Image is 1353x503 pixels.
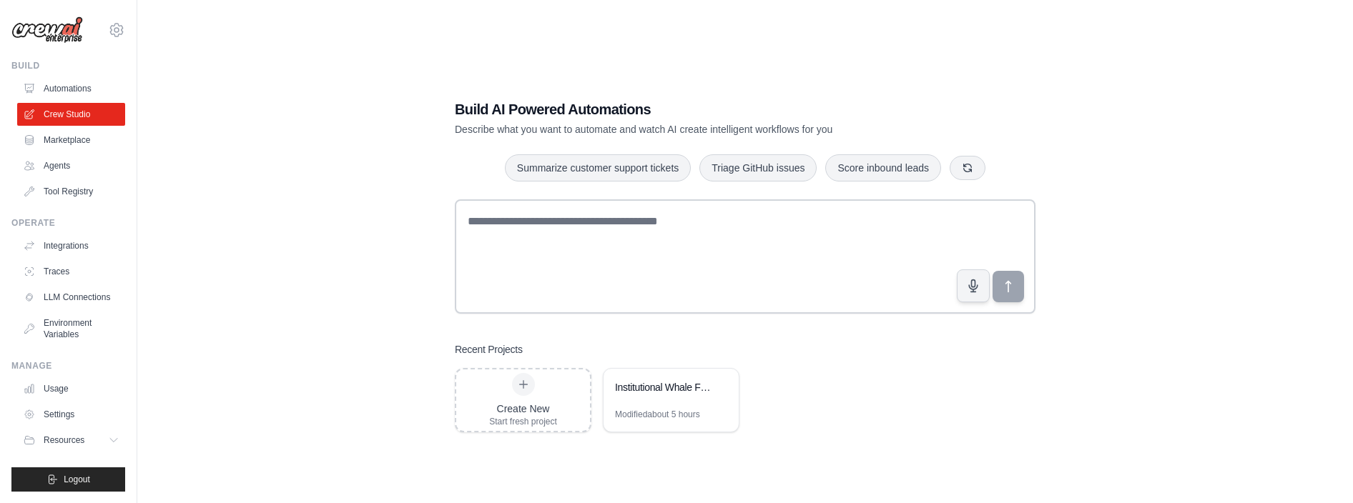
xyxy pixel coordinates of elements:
a: Integrations [17,234,125,257]
button: Logout [11,467,125,492]
a: LLM Connections [17,286,125,309]
a: Marketplace [17,129,125,151]
img: Logo [11,16,83,44]
span: Logout [64,474,90,485]
h3: Recent Projects [455,342,523,357]
p: Describe what you want to automate and watch AI create intelligent workflows for you [455,122,935,136]
button: Click to speak your automation idea [957,269,990,302]
div: Build [11,60,125,71]
a: Agents [17,154,125,177]
h1: Build AI Powered Automations [455,99,935,119]
a: Environment Variables [17,312,125,346]
button: Score inbound leads [825,154,941,181]
div: Modified about 5 hours [615,409,700,420]
a: Crew Studio [17,103,125,126]
button: Resources [17,429,125,452]
button: Summarize customer support tickets [505,154,691,181]
div: Operate [11,217,125,229]
div: Start fresh project [489,416,557,427]
button: Get new suggestions [950,156,985,180]
a: Traces [17,260,125,283]
span: Resources [44,434,84,446]
button: Triage GitHub issues [699,154,817,181]
div: Create New [489,402,557,416]
div: Institutional Whale Following Intraday Swing Trading Floor [615,380,713,394]
a: Automations [17,77,125,100]
a: Usage [17,377,125,400]
div: Manage [11,360,125,372]
a: Settings [17,403,125,426]
a: Tool Registry [17,180,125,203]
